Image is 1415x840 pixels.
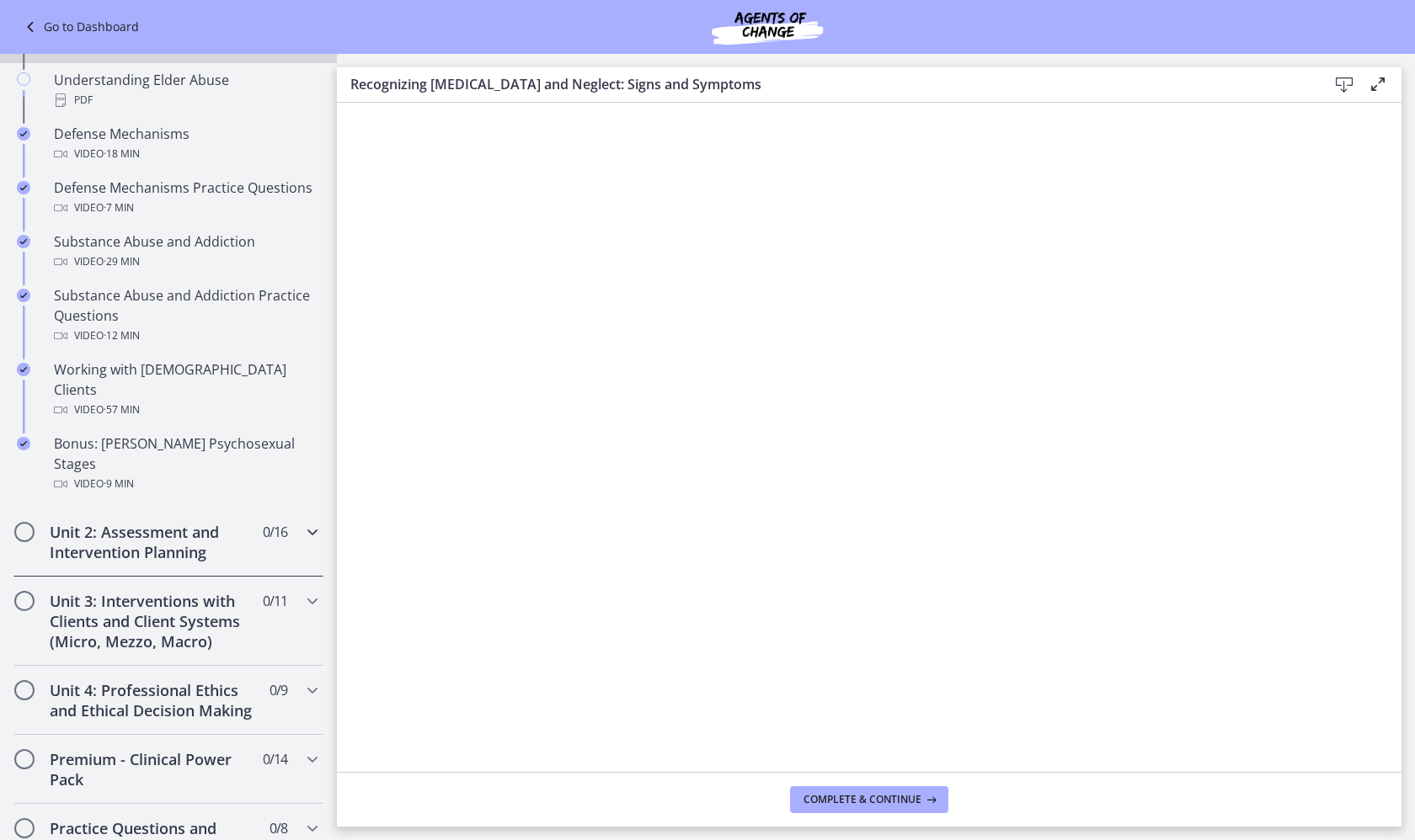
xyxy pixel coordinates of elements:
h2: Unit 4: Professional Ethics and Ethical Decision Making [50,680,255,720]
span: 0 / 8 [270,818,287,838]
i: Completed [17,235,30,248]
span: · 9 min [104,474,134,494]
span: Complete & continue [804,793,921,806]
div: Video [54,144,317,164]
h2: Unit 2: Assessment and Intervention Planning [50,522,255,562]
h2: Premium - Clinical Power Pack [50,749,255,789]
div: Understanding Elder Abuse [54,70,317,110]
div: Substance Abuse and Addiction Practice Questions [54,285,317,346]
span: 0 / 9 [270,680,287,700]
div: Video [54,198,317,218]
span: · 7 min [104,198,134,218]
button: Complete & continue [790,786,948,813]
div: Defense Mechanisms Practice Questions [54,178,317,218]
i: Completed [17,181,30,194]
h2: Unit 3: Interventions with Clients and Client Systems (Micro, Mezzo, Macro) [50,591,255,651]
i: Completed [17,437,30,450]
span: 0 / 16 [263,522,287,542]
img: Agents of Change [666,7,868,47]
i: Completed [17,289,30,302]
span: 0 / 11 [263,591,287,611]
span: · 29 min [104,252,140,272]
div: PDF [54,90,317,110]
div: Video [54,326,317,346]
div: Video [54,474,317,494]
h3: Recognizing [MEDICAL_DATA] and Neglect: Signs and Symptoms [350,74,1300,94]
div: Working with [DEMOGRAPHIC_DATA] Clients [54,359,317,420]
span: · 18 min [104,144,140,164]
i: Completed [17,127,30,141]
div: Video [54,252,317,272]
span: · 57 min [104,400,140,420]
div: Video [54,400,317,420]
span: 0 / 14 [263,749,287,769]
span: · 12 min [104,326,140,346]
i: Completed [17,363,30,376]
div: Bonus: [PERSON_NAME] Psychosexual Stages [54,433,317,494]
div: Substance Abuse and Addiction [54,231,317,272]
a: Go to Dashboard [20,17,139,37]
div: Defense Mechanisms [54,124,317,164]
